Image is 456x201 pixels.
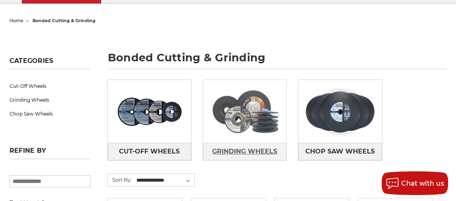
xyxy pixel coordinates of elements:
[298,143,381,160] a: Chop Saw Wheels
[33,18,96,23] span: bonded cutting & grinding
[212,145,277,158] span: Grinding Wheels
[10,107,90,121] a: Chop Saw Wheels
[108,82,191,141] img: Cut-Off Wheels
[108,52,446,69] h1: bonded cutting & grinding
[381,171,448,195] button: Chat with us
[305,145,375,158] span: Chop Saw Wheels
[10,57,90,69] h5: Categories
[108,174,132,186] label: Sort By:
[203,143,286,160] a: Grinding Wheels
[135,174,194,186] select: Sort By:
[108,143,191,160] a: Cut-Off Wheels
[401,180,444,187] span: Chat with us
[10,93,90,107] a: Grinding Wheels
[10,79,90,93] a: Cut-Off Wheels
[119,145,180,158] span: Cut-Off Wheels
[203,82,286,141] img: Grinding Wheels
[298,82,381,141] img: Chop Saw Wheels
[10,147,90,159] h5: Refine by
[10,18,23,23] a: home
